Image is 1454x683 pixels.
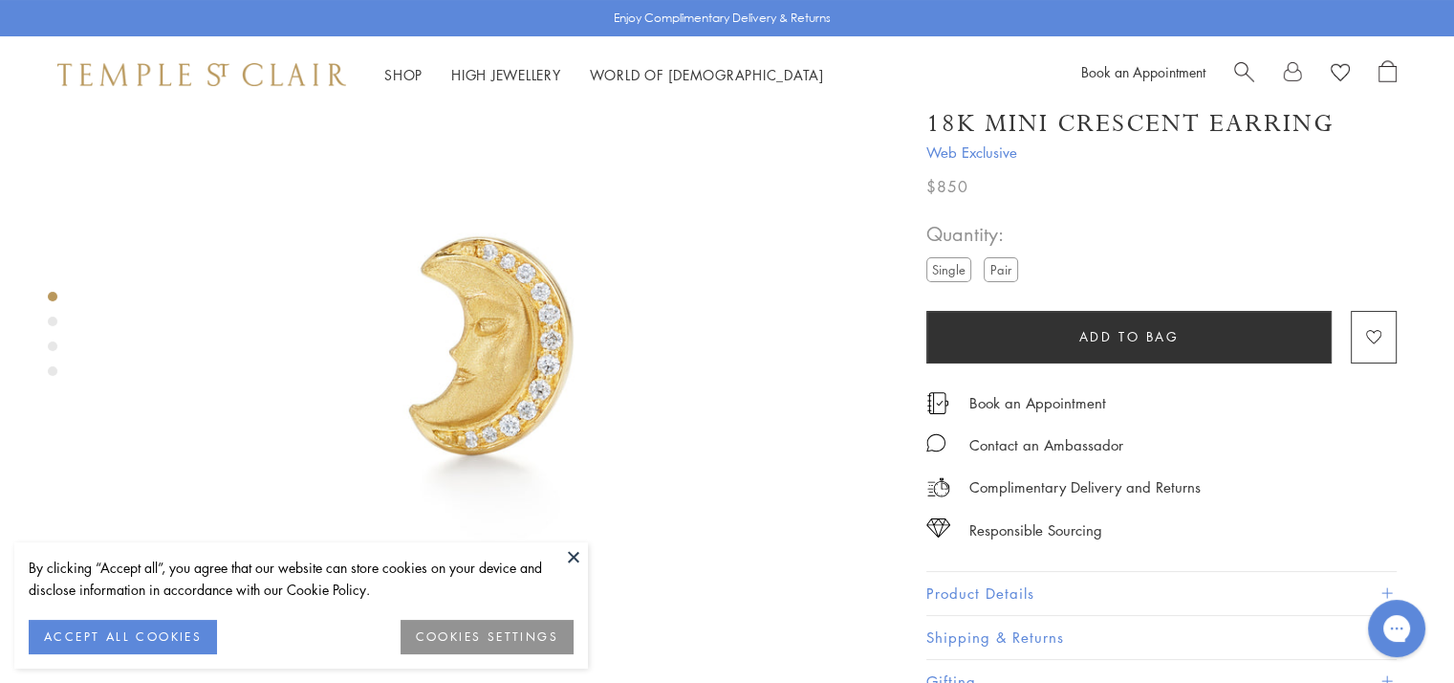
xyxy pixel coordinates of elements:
span: Add to bag [1079,326,1180,347]
span: Quantity: [926,218,1026,250]
div: Responsible Sourcing [969,518,1102,542]
iframe: Gorgias live chat messenger [1358,593,1435,664]
a: Book an Appointment [969,392,1106,413]
button: COOKIES SETTINGS [401,620,574,654]
p: Complimentary Delivery and Returns [969,475,1201,499]
a: World of [DEMOGRAPHIC_DATA]World of [DEMOGRAPHIC_DATA] [590,65,824,84]
span: $850 [926,174,968,199]
a: ShopShop [384,65,423,84]
a: Open Shopping Bag [1378,60,1397,89]
button: Product Details [926,572,1397,615]
div: Contact an Ambassador [969,433,1123,457]
img: icon_delivery.svg [926,475,950,499]
img: icon_sourcing.svg [926,518,950,538]
p: Enjoy Complimentary Delivery & Returns [614,9,831,28]
a: Search [1234,60,1254,89]
button: Add to bag [926,311,1332,364]
a: View Wishlist [1331,60,1350,89]
a: Book an Appointment [1081,62,1205,81]
button: Shipping & Returns [926,616,1397,659]
img: Temple St. Clair [57,63,346,86]
nav: Main navigation [384,63,824,87]
span: Web Exclusive [926,141,1397,165]
label: Pair [984,257,1018,281]
div: By clicking “Accept all”, you agree that our website can store cookies on your device and disclos... [29,557,574,601]
div: Product gallery navigation [48,287,57,391]
h1: 18K Mini Crescent Earring [926,107,1335,141]
img: MessageIcon-01_2.svg [926,433,945,452]
label: Single [926,257,971,281]
a: High JewelleryHigh Jewellery [451,65,561,84]
button: ACCEPT ALL COOKIES [29,620,217,654]
img: icon_appointment.svg [926,392,949,414]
